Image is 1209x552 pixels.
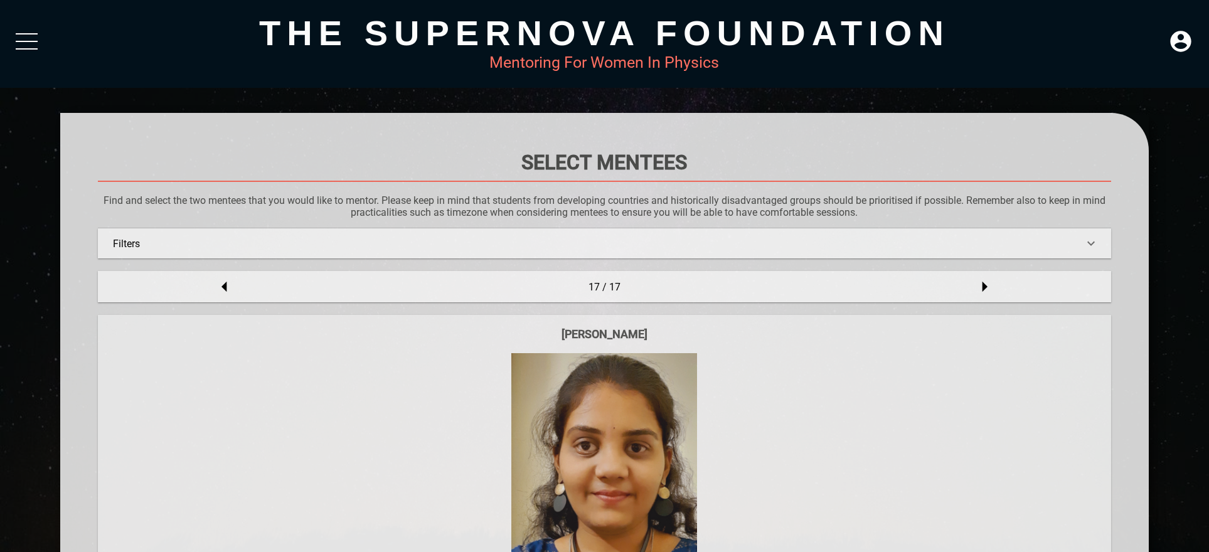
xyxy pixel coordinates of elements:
[351,271,858,302] div: 17 / 17
[60,53,1148,72] div: Mentoring For Women In Physics
[98,151,1110,174] h1: Select Mentees
[98,228,1110,258] div: Filters
[98,194,1110,218] p: Find and select the two mentees that you would like to mentor. Please keep in mind that students ...
[113,238,1095,250] div: Filters
[110,327,1098,341] div: [PERSON_NAME]
[60,13,1148,53] div: The Supernova Foundation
